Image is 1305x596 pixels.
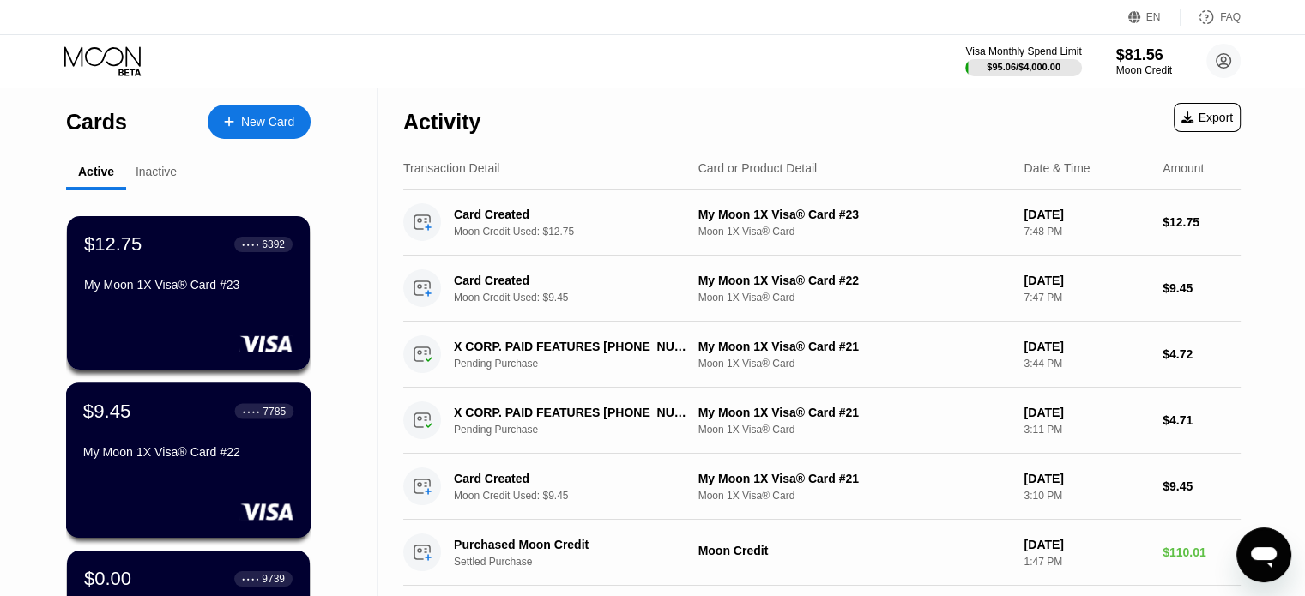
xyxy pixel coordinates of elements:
div: [DATE] [1024,340,1149,353]
div: My Moon 1X Visa® Card #21 [698,406,1011,419]
div: Date & Time [1024,161,1090,175]
div: 7:47 PM [1024,292,1149,304]
div: [DATE] [1024,538,1149,551]
div: $12.75 [1163,215,1241,229]
div: Moon 1X Visa® Card [698,424,1011,436]
div: Moon Credit Used: $9.45 [454,490,707,502]
div: Moon 1X Visa® Card [698,226,1011,238]
div: Pending Purchase [454,358,707,370]
div: Amount [1163,161,1204,175]
div: 3:11 PM [1024,424,1149,436]
div: Card Created [454,274,689,287]
div: Moon 1X Visa® Card [698,490,1011,502]
iframe: Dugme za pokretanje prozora za razmenu poruka [1236,527,1291,582]
div: Card or Product Detail [698,161,818,175]
div: $4.72 [1163,347,1241,361]
div: $110.01 [1163,545,1241,559]
div: ● ● ● ● [243,408,260,413]
div: X CORP. PAID FEATURES [PHONE_NUMBER] USPending PurchaseMy Moon 1X Visa® Card #21Moon 1X Visa® Car... [403,388,1241,454]
div: New Card [208,105,311,139]
div: My Moon 1X Visa® Card #22 [698,274,1011,287]
div: My Moon 1X Visa® Card #22 [83,445,293,459]
div: X CORP. PAID FEATURES [PHONE_NUMBER] US [454,340,689,353]
div: Moon 1X Visa® Card [698,292,1011,304]
div: Activity [403,110,480,135]
div: My Moon 1X Visa® Card #23 [84,278,293,292]
div: $95.06 / $4,000.00 [987,62,1060,72]
div: FAQ [1220,11,1241,23]
div: Purchased Moon Credit [454,538,689,551]
div: X CORP. PAID FEATURES [PHONE_NUMBER] USPending PurchaseMy Moon 1X Visa® Card #21Moon 1X Visa® Car... [403,322,1241,388]
div: [DATE] [1024,406,1149,419]
div: 9739 [262,573,285,585]
div: 3:10 PM [1024,490,1149,502]
div: 1:47 PM [1024,556,1149,568]
div: Active [78,165,114,178]
div: $0.00 [84,568,131,590]
div: [DATE] [1024,472,1149,485]
div: Moon Credit Used: $12.75 [454,226,707,238]
div: $81.56 [1116,46,1172,64]
div: My Moon 1X Visa® Card #21 [698,472,1011,485]
div: FAQ [1181,9,1241,26]
div: Visa Monthly Spend Limit$95.06/$4,000.00 [965,45,1081,76]
div: Settled Purchase [454,556,707,568]
div: Card Created [454,472,689,485]
div: [DATE] [1024,208,1149,221]
div: Visa Monthly Spend Limit [965,45,1081,57]
div: $4.71 [1163,413,1241,427]
div: Card Created [454,208,689,221]
div: ● ● ● ● [242,576,259,581]
div: $9.45 [83,400,131,422]
div: Moon Credit Used: $9.45 [454,292,707,304]
div: Card CreatedMoon Credit Used: $9.45My Moon 1X Visa® Card #22Moon 1X Visa® Card[DATE]7:47 PM$9.45 [403,256,1241,322]
div: My Moon 1X Visa® Card #21 [698,340,1011,353]
div: $9.45 [1163,281,1241,295]
div: Pending Purchase [454,424,707,436]
div: Inactive [136,165,177,178]
div: My Moon 1X Visa® Card #23 [698,208,1011,221]
div: Purchased Moon CreditSettled PurchaseMoon Credit[DATE]1:47 PM$110.01 [403,520,1241,586]
div: Export [1174,103,1241,132]
div: $12.75● ● ● ●6392My Moon 1X Visa® Card #23 [67,216,310,370]
div: EN [1146,11,1161,23]
div: 6392 [262,238,285,250]
div: Moon Credit [1116,64,1172,76]
div: ● ● ● ● [242,242,259,247]
div: Moon 1X Visa® Card [698,358,1011,370]
div: Card CreatedMoon Credit Used: $9.45My Moon 1X Visa® Card #21Moon 1X Visa® Card[DATE]3:10 PM$9.45 [403,454,1241,520]
div: $9.45● ● ● ●7785My Moon 1X Visa® Card #22 [67,383,310,537]
div: $81.56Moon Credit [1116,46,1172,76]
div: Transaction Detail [403,161,499,175]
div: EN [1128,9,1181,26]
div: New Card [241,115,294,129]
div: $12.75 [84,233,142,256]
div: 7785 [263,405,286,417]
div: Moon Credit [698,544,1011,557]
div: Cards [66,110,127,135]
div: $9.45 [1163,479,1241,493]
div: Card CreatedMoon Credit Used: $12.75My Moon 1X Visa® Card #23Moon 1X Visa® Card[DATE]7:48 PM$12.75 [403,190,1241,256]
div: [DATE] [1024,274,1149,287]
div: X CORP. PAID FEATURES [PHONE_NUMBER] US [454,406,689,419]
div: 7:48 PM [1024,226,1149,238]
div: 3:44 PM [1024,358,1149,370]
div: Export [1181,111,1233,124]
